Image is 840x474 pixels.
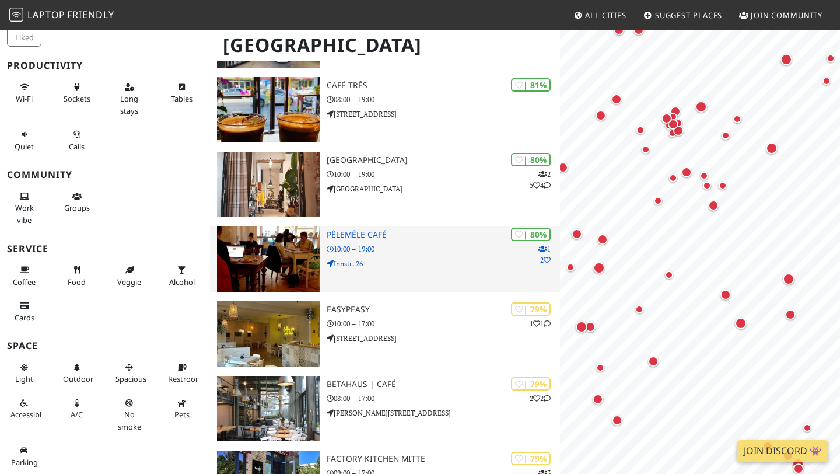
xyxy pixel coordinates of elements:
div: Map marker [639,142,653,156]
a: Hallesches Haus | 80% 254 [GEOGRAPHIC_DATA] 10:00 – 19:00 [GEOGRAPHIC_DATA] [210,152,560,217]
span: Parking [11,457,38,468]
div: Map marker [609,92,624,107]
p: 08:00 – 19:00 [327,94,560,105]
div: Map marker [730,112,744,126]
div: Map marker [555,160,570,175]
p: [STREET_ADDRESS] [327,109,560,120]
div: Map marker [595,232,610,247]
button: Cards [7,296,41,327]
p: 2 5 4 [530,169,551,191]
span: Natural light [15,374,33,384]
div: Map marker [583,319,598,334]
a: EasyPeasy | 79% 11 EasyPeasy 10:00 – 17:00 [STREET_ADDRESS] [210,301,560,367]
span: Friendly [67,8,114,21]
div: Map marker [671,123,686,138]
a: Suggest Places [639,5,727,26]
h3: Service [7,243,203,255]
span: Alcohol [169,277,195,287]
span: All Cities [585,10,626,20]
div: | 80% [511,153,551,166]
div: Map marker [666,126,680,140]
div: Map marker [662,268,676,282]
button: Accessible [7,393,41,424]
span: Food [68,277,86,287]
div: Map marker [668,104,683,119]
div: Map marker [706,198,721,213]
div: Map marker [666,110,680,124]
div: Map marker [591,260,607,276]
h3: Community [7,169,203,180]
div: Map marker [590,392,605,407]
div: Map marker [659,111,674,126]
span: Suggest Places [655,10,723,20]
h3: [GEOGRAPHIC_DATA] [327,155,560,165]
p: 08:00 – 17:00 [327,393,560,404]
div: Map marker [697,169,711,183]
p: 1 2 [538,243,551,266]
div: Map marker [783,307,798,322]
a: Join Community [734,5,827,26]
div: Map marker [780,271,797,287]
button: Spacious [112,358,146,389]
img: Hallesches Haus [217,152,320,217]
span: Group tables [64,203,90,213]
span: Join Community [751,10,822,20]
span: Pet friendly [174,409,190,420]
div: Map marker [719,128,733,142]
span: Work-friendly tables [171,93,192,104]
button: Groups [60,187,94,218]
div: Map marker [716,179,730,193]
button: Quiet [7,125,41,156]
span: Stable Wi-Fi [16,93,33,104]
h3: Space [7,340,203,351]
span: Veggie [117,277,141,287]
button: Veggie [112,260,146,291]
button: Wi-Fi [7,78,41,109]
span: People working [15,203,34,225]
div: Map marker [666,171,680,185]
p: [PERSON_NAME][STREET_ADDRESS] [327,407,560,419]
div: Map marker [666,117,681,132]
span: Quiet [15,141,34,152]
a: PêleMêle Café | 80% 12 PêleMêle Café 10:00 – 19:00 Innstr. 26 [210,226,560,292]
span: Accessible [10,409,45,420]
div: Map marker [718,287,733,302]
a: Café Três | 81% Café Três 08:00 – 19:00 [STREET_ADDRESS] [210,77,560,142]
span: Laptop [27,8,65,21]
span: Long stays [120,93,138,116]
span: Spacious [116,374,146,384]
span: Video/audio calls [69,141,85,152]
button: Light [7,358,41,389]
p: Innstr. 26 [327,258,560,269]
button: No smoke [112,393,146,436]
h3: Café Três [327,81,560,90]
div: Map marker [679,165,694,180]
button: Food [60,260,94,291]
div: Map marker [764,140,780,156]
button: Restroom [164,358,199,389]
p: 10:00 – 19:00 [327,243,560,255]
button: Work vibe [7,187,41,229]
p: 2 2 [530,393,551,404]
h3: EasyPeasy [327,305,560,315]
div: Map marker [563,260,577,274]
img: EasyPeasy [217,301,320,367]
div: | 79% [511,452,551,465]
div: Map marker [632,302,646,316]
div: Map marker [593,108,608,123]
h3: betahaus | Café [327,379,560,389]
span: Credit cards [15,312,34,323]
span: Power sockets [64,93,90,104]
span: Smoke free [118,409,141,431]
img: betahaus | Café [217,376,320,441]
span: Outdoor area [63,374,93,384]
div: | 80% [511,228,551,241]
a: betahaus | Café | 79% 22 betahaus | Café 08:00 – 17:00 [PERSON_NAME][STREET_ADDRESS] [210,376,560,441]
div: Map marker [693,99,709,115]
p: 10:00 – 19:00 [327,169,560,180]
img: LaptopFriendly [9,8,23,22]
span: Coffee [13,277,36,287]
div: Map marker [569,226,584,242]
div: Map marker [700,179,714,193]
h3: PêleMêle Café [327,230,560,240]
